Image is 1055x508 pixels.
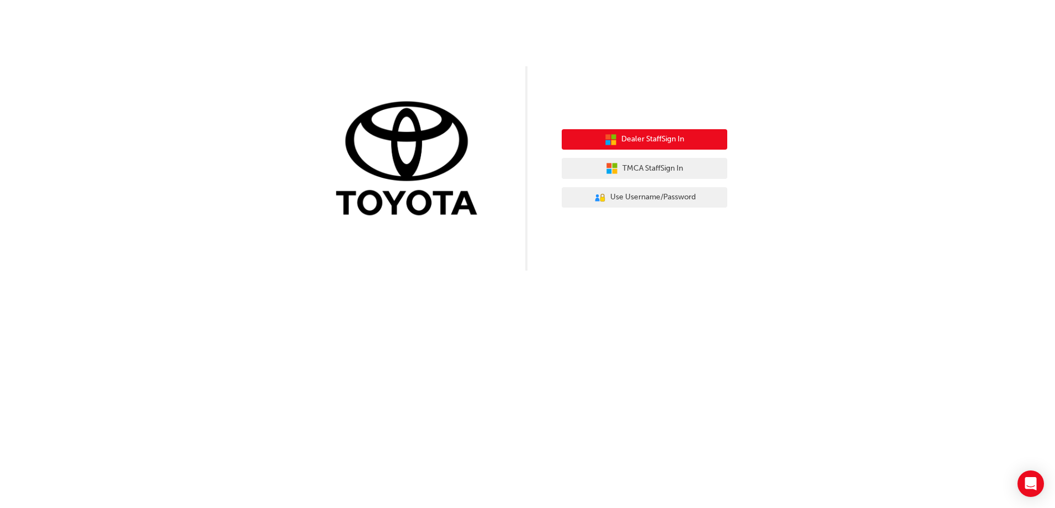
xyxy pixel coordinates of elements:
[622,162,683,175] span: TMCA Staff Sign In
[562,129,727,150] button: Dealer StaffSign In
[621,133,684,146] span: Dealer Staff Sign In
[1017,470,1044,497] div: Open Intercom Messenger
[328,99,493,221] img: Trak
[562,158,727,179] button: TMCA StaffSign In
[610,191,696,204] span: Use Username/Password
[562,187,727,208] button: Use Username/Password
